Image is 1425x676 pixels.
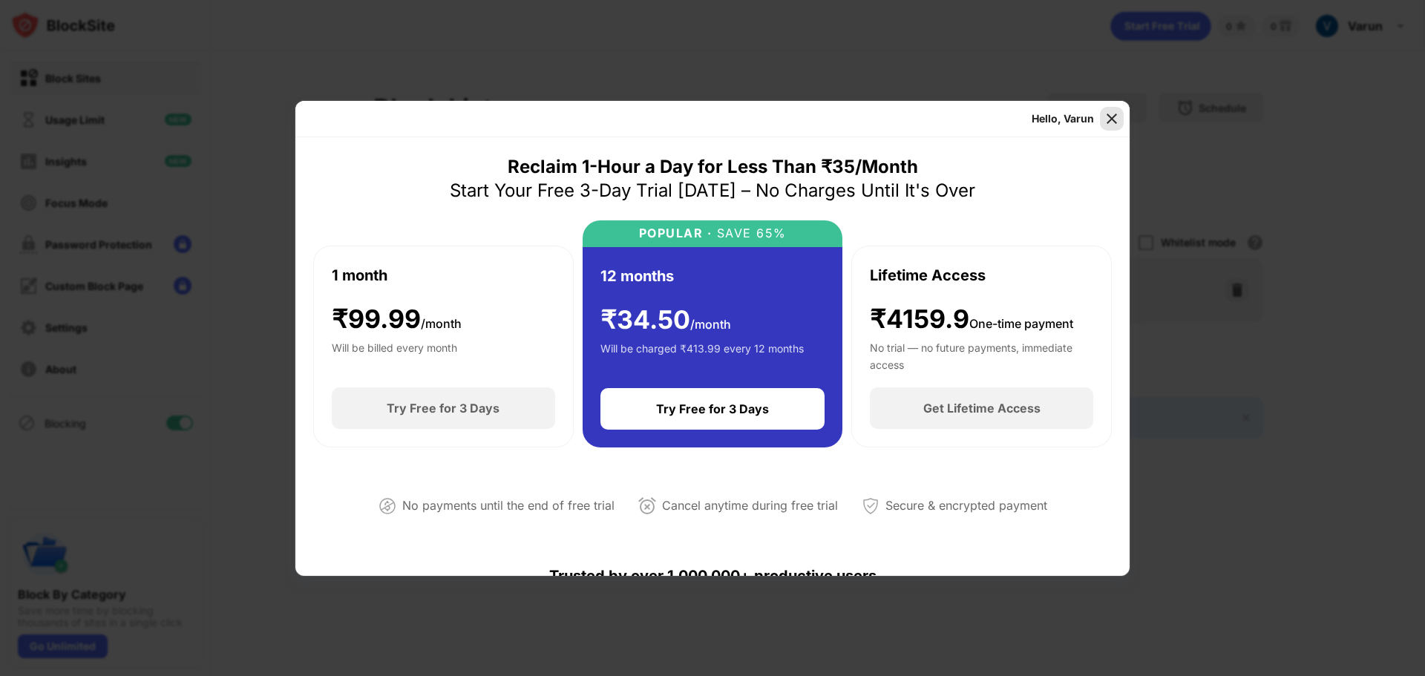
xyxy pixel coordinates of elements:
[421,316,462,331] span: /month
[969,316,1073,331] span: One-time payment
[600,265,674,287] div: 12 months
[885,495,1047,516] div: Secure & encrypted payment
[656,401,769,416] div: Try Free for 3 Days
[387,401,499,416] div: Try Free for 3 Days
[662,495,838,516] div: Cancel anytime during free trial
[712,226,787,240] div: SAVE 65%
[450,179,975,203] div: Start Your Free 3-Day Trial [DATE] – No Charges Until It's Over
[870,264,986,286] div: Lifetime Access
[870,340,1093,370] div: No trial — no future payments, immediate access
[379,497,396,515] img: not-paying
[508,155,918,179] div: Reclaim 1-Hour a Day for Less Than ₹35/Month
[332,340,457,370] div: Will be billed every month
[402,495,615,516] div: No payments until the end of free trial
[332,264,387,286] div: 1 month
[638,497,656,515] img: cancel-anytime
[690,317,731,332] span: /month
[639,226,712,240] div: POPULAR ·
[1032,113,1094,125] div: Hello, Varun
[332,304,462,335] div: ₹ 99.99
[600,341,804,370] div: Will be charged ₹413.99 every 12 months
[862,497,879,515] img: secured-payment
[600,305,731,335] div: ₹ 34.50
[923,401,1041,416] div: Get Lifetime Access
[313,540,1112,611] div: Trusted by over 1,000,000+ productive users
[870,304,1073,335] div: ₹4159.9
